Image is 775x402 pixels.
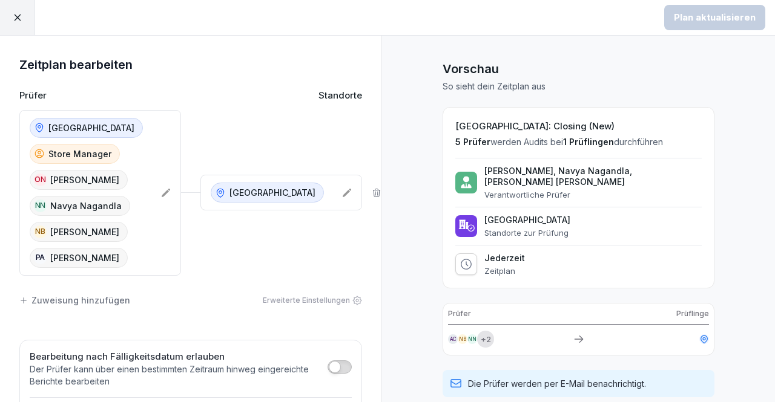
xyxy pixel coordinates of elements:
[484,215,570,225] p: [GEOGRAPHIC_DATA]
[455,137,490,147] span: 5 Prüfer
[19,89,47,103] p: Prüfer
[263,295,362,306] div: Erweiterte Einstellungen
[676,308,709,319] p: Prüflinge
[229,186,315,199] p: [GEOGRAPHIC_DATA]
[48,122,134,134] p: [GEOGRAPHIC_DATA]
[19,294,130,306] div: Zuweisung hinzufügen
[468,377,646,390] p: Die Prüfer werden per E-Mail benachrichtigt.
[19,55,362,74] h1: Zeitplan bearbeiten
[50,173,119,186] p: [PERSON_NAME]
[455,120,702,134] h2: [GEOGRAPHIC_DATA]: Closing (New)
[484,253,525,264] p: Jederzeit
[455,136,702,148] p: werden Audits bei durchführen
[30,363,322,387] p: Der Prüfer kann über einen bestimmten Zeitraum hinweg eingereichte Berichte bearbeiten
[443,80,714,92] p: So sieht dein Zeitplan aus
[674,11,756,24] div: Plan aktualisieren
[448,334,458,344] div: AC
[484,166,702,187] p: [PERSON_NAME], Navya Nagandla, [PERSON_NAME] [PERSON_NAME]
[477,331,494,348] div: + 2
[318,89,362,103] p: Standorte
[50,225,119,238] p: [PERSON_NAME]
[48,148,111,160] p: Store Manager
[448,308,471,319] p: Prüfer
[34,173,47,186] div: ON
[484,266,525,276] p: Zeitplan
[484,228,570,238] p: Standorte zur Prüfung
[484,190,702,199] p: Verantwortliche Prüfer
[50,199,122,212] p: Navya Nagandla
[50,251,119,264] p: [PERSON_NAME]
[467,334,477,344] div: NN
[563,137,614,147] span: 1 Prüflingen
[443,60,714,78] h1: Vorschau
[30,350,322,364] h2: Bearbeitung nach Fälligkeitsdatum erlauben
[34,199,47,212] div: NN
[34,225,47,238] div: NB
[458,334,467,344] div: NB
[664,5,765,30] button: Plan aktualisieren
[34,251,47,264] div: PA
